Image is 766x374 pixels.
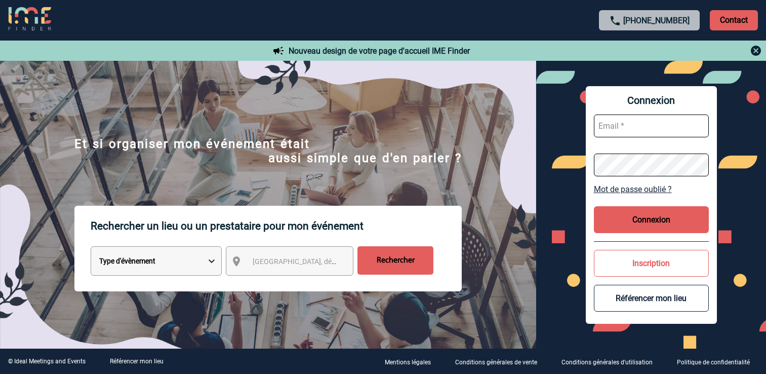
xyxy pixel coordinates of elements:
p: Conditions générales d'utilisation [561,359,653,366]
a: Référencer mon lieu [110,358,164,365]
span: [GEOGRAPHIC_DATA], département, région... [253,257,393,266]
p: Contact [710,10,758,30]
p: Politique de confidentialité [677,359,750,366]
a: Conditions générales d'utilisation [553,357,669,366]
button: Référencer mon lieu [594,285,709,312]
a: Politique de confidentialité [669,357,766,366]
input: Rechercher [357,246,433,275]
img: call-24-px.png [609,15,621,27]
p: Conditions générales de vente [455,359,537,366]
p: Mentions légales [385,359,431,366]
a: [PHONE_NUMBER] [623,16,690,25]
p: Rechercher un lieu ou un prestataire pour mon événement [91,206,462,246]
button: Connexion [594,206,709,233]
a: Mentions légales [377,357,447,366]
span: Connexion [594,94,709,106]
a: Mot de passe oublié ? [594,184,709,194]
a: Conditions générales de vente [447,357,553,366]
div: © Ideal Meetings and Events [8,358,86,365]
button: Inscription [594,250,709,277]
input: Email * [594,115,709,137]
